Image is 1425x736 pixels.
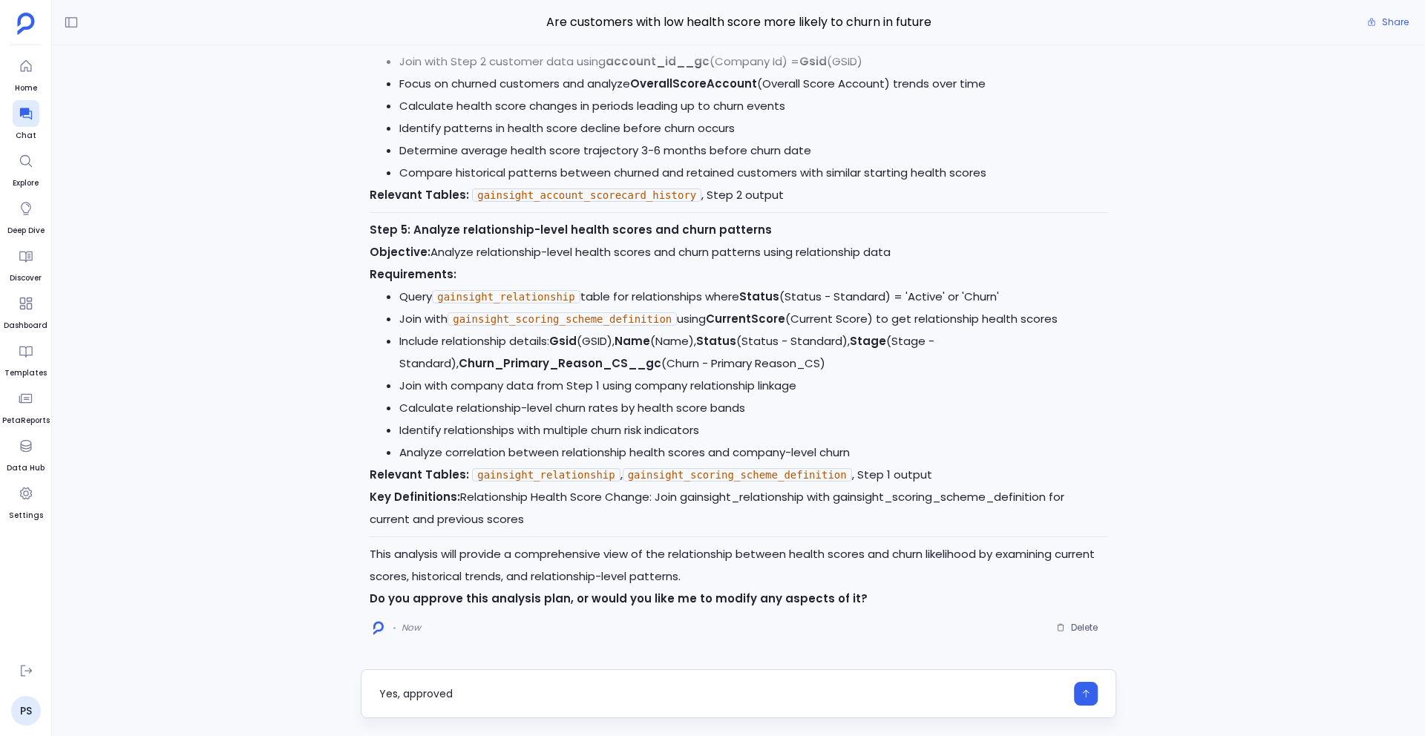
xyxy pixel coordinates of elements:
span: Home [13,82,39,94]
strong: Do you approve this analysis plan, or would you like me to modify any aspects of it? [370,591,868,606]
img: petavue logo [17,13,35,35]
strong: Step 5: Analyze relationship-level health scores and churn patterns [370,222,772,237]
span: Delete [1071,622,1098,634]
span: Deep Dive [7,225,45,237]
a: Templates [4,338,47,379]
p: Analyze relationship-level health scores and churn patterns using relationship data [370,219,1107,263]
strong: Requirements: [370,266,456,282]
strong: Churn_Primary_Reason_CS__gc [459,355,661,371]
li: Identify relationships with multiple churn risk indicators [399,419,1107,441]
li: Determine average health score trajectory 3-6 months before churn date [399,139,1107,162]
span: Settings [9,510,43,522]
button: Share [1358,12,1418,33]
li: Include relationship details: (GSID), (Name), (Status - Standard), (Stage - Standard), (Churn - P... [399,330,1107,375]
code: gainsight_relationship [432,290,580,303]
a: Chat [13,100,39,142]
code: gainsight_scoring_scheme_definition [448,312,677,326]
img: logo [373,621,384,635]
p: Relationship Health Score Change: Join gainsight_relationship with gainsight_scoring_scheme_defin... [370,486,1107,530]
span: Dashboard [4,320,47,332]
strong: OverallScoreAccount [630,76,757,91]
a: Discover [10,243,42,284]
p: , Step 2 output [370,184,1107,206]
span: Discover [10,272,42,284]
strong: Relevant Tables: [370,467,469,482]
a: Deep Dive [7,195,45,237]
a: PetaReports [2,385,50,427]
strong: Status [739,289,779,304]
span: Templates [4,367,47,379]
span: PetaReports [2,415,50,427]
strong: Objective: [370,244,430,260]
a: Settings [9,480,43,522]
p: , , Step 1 output [370,464,1107,486]
strong: Relevant Tables: [370,187,469,203]
strong: Status [696,333,736,349]
span: Are customers with low health score more likely to churn in future [361,13,1116,32]
span: Data Hub [7,462,45,474]
a: Home [13,53,39,94]
textarea: Yes, approved [379,686,1065,701]
code: gainsight_scoring_scheme_definition [623,468,852,482]
strong: CurrentScore [706,311,785,326]
li: Calculate relationship-level churn rates by health score bands [399,397,1107,419]
a: PS [11,696,41,726]
li: Analyze correlation between relationship health scores and company-level churn [399,441,1107,464]
li: Join with company data from Step 1 using company relationship linkage [399,375,1107,397]
span: Now [402,622,421,634]
strong: Key Definitions: [370,489,460,505]
p: This analysis will provide a comprehensive view of the relationship between health scores and chu... [370,543,1107,588]
span: Share [1382,16,1409,28]
a: Dashboard [4,290,47,332]
strong: Stage [850,333,886,349]
span: Explore [13,177,39,189]
li: Compare historical patterns between churned and retained customers with similar starting health s... [399,162,1107,184]
strong: Gsid [549,333,577,349]
li: Calculate health score changes in periods leading up to churn events [399,95,1107,117]
li: Query table for relationships where (Status - Standard) = 'Active' or 'Churn' [399,286,1107,308]
span: Chat [13,130,39,142]
code: gainsight_account_scorecard_history [472,188,701,202]
li: Join with using (Current Score) to get relationship health scores [399,308,1107,330]
li: Focus on churned customers and analyze (Overall Score Account) trends over time [399,73,1107,95]
li: Identify patterns in health score decline before churn occurs [399,117,1107,139]
a: Explore [13,148,39,189]
strong: Name [615,333,650,349]
a: Data Hub [7,433,45,474]
code: gainsight_relationship [472,468,620,482]
button: Delete [1046,617,1107,639]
